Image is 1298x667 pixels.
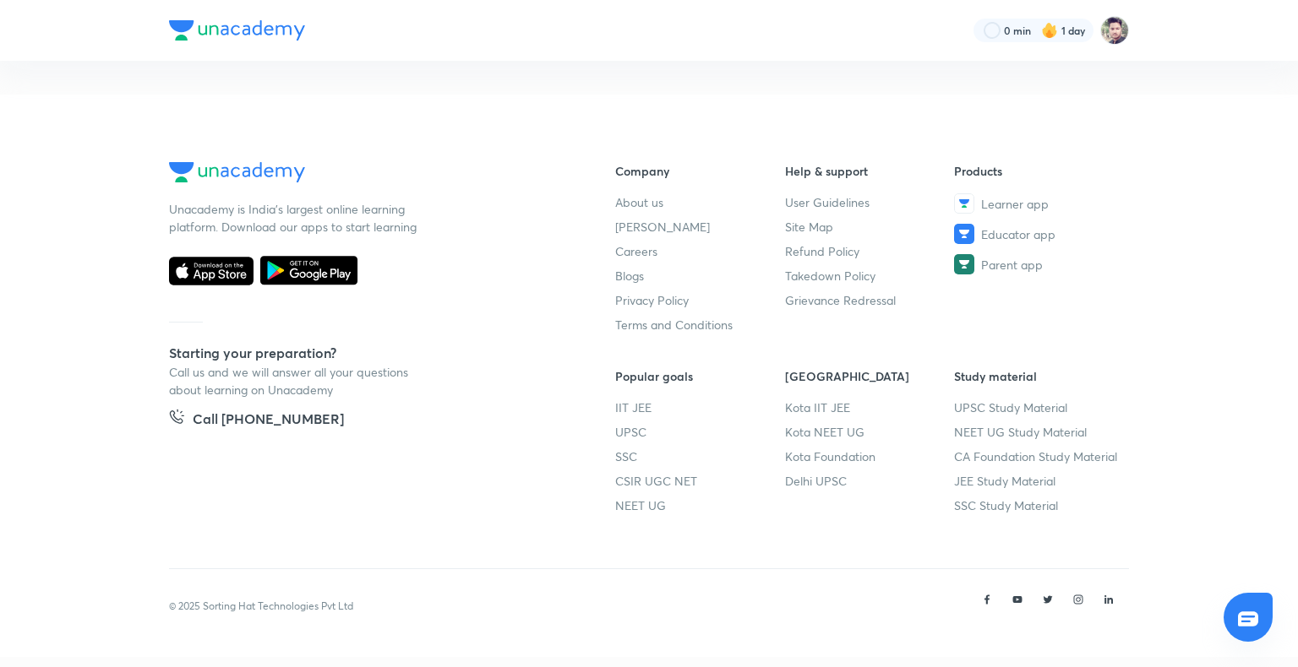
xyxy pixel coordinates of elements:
img: Learner app [954,193,974,214]
a: JEE Study Material [954,472,1124,490]
h6: Help & support [785,162,955,180]
img: chetnanand thakur [1100,16,1129,45]
span: Careers [615,242,657,260]
a: CSIR UGC NET [615,472,785,490]
span: Parent app [981,256,1043,274]
img: streak [1041,22,1058,39]
a: Grievance Redressal [785,291,955,309]
a: Blogs [615,267,785,285]
a: Company Logo [169,162,561,187]
a: Careers [615,242,785,260]
a: Privacy Policy [615,291,785,309]
a: Takedown Policy [785,267,955,285]
a: Delhi UPSC [785,472,955,490]
a: Kota IIT JEE [785,399,955,416]
a: [PERSON_NAME] [615,218,785,236]
a: UPSC [615,423,785,441]
h5: Starting your preparation? [169,343,561,363]
p: Unacademy is India’s largest online learning platform. Download our apps to start learning [169,200,423,236]
h6: [GEOGRAPHIC_DATA] [785,367,955,385]
a: Site Map [785,218,955,236]
a: Call [PHONE_NUMBER] [169,409,344,432]
img: Company Logo [169,162,305,182]
span: Learner app [981,195,1049,213]
img: Company Logo [169,20,305,41]
a: Kota NEET UG [785,423,955,441]
img: Educator app [954,224,974,244]
a: Learner app [954,193,1124,214]
a: Parent app [954,254,1124,274]
a: Educator app [954,224,1124,244]
a: UPSC Study Material [954,399,1124,416]
a: SSC Study Material [954,496,1124,514]
a: Refund Policy [785,242,955,260]
a: NEET UG [615,496,785,514]
p: © 2025 Sorting Hat Technologies Pvt Ltd [169,599,353,614]
a: NEET UG Study Material [954,423,1124,441]
h6: Products [954,162,1124,180]
h6: Study material [954,367,1124,385]
a: About us [615,193,785,211]
a: IIT JEE [615,399,785,416]
a: Terms and Conditions [615,316,785,333]
a: Kota Foundation [785,447,955,465]
h6: Company [615,162,785,180]
a: User Guidelines [785,193,955,211]
h5: Call [PHONE_NUMBER] [193,409,344,432]
h6: Popular goals [615,367,785,385]
a: CA Foundation Study Material [954,447,1124,465]
span: Educator app [981,225,1055,243]
a: SSC [615,447,785,465]
p: Call us and we will answer all your questions about learning on Unacademy [169,363,423,399]
img: Parent app [954,254,974,274]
